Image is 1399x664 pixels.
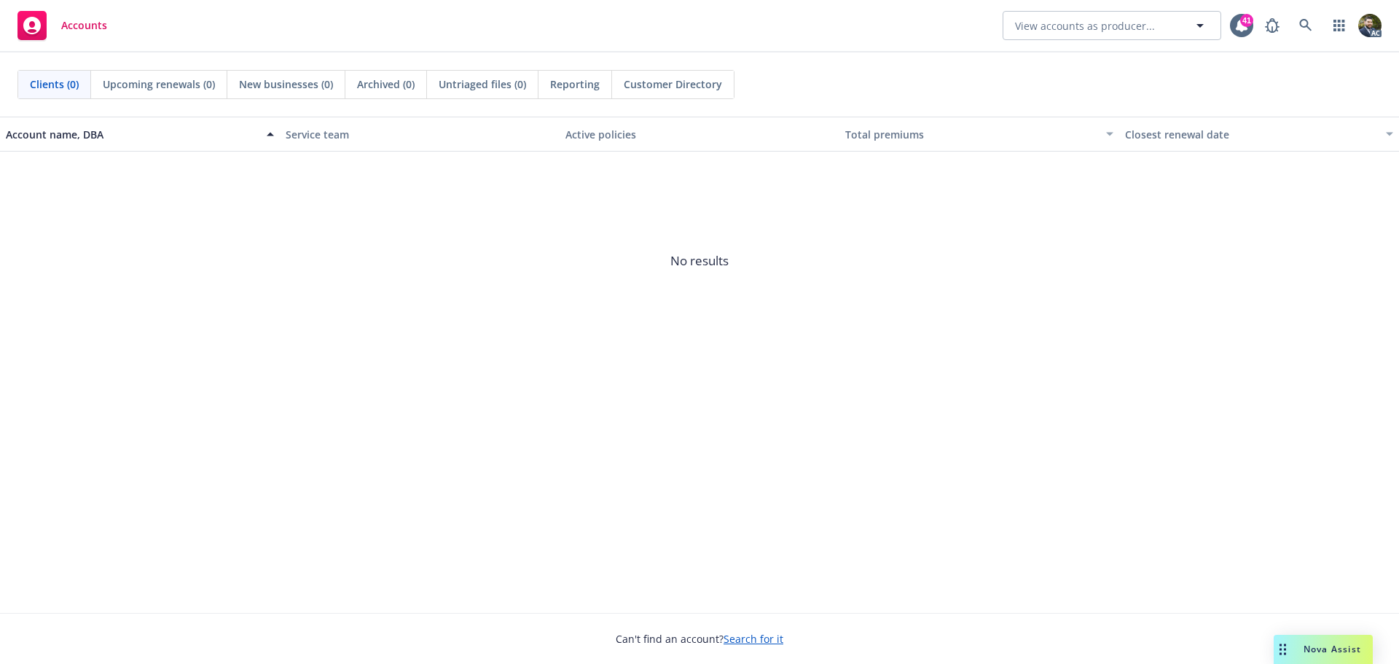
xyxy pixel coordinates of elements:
span: View accounts as producer... [1015,18,1155,34]
div: Active policies [565,127,834,142]
span: Nova Assist [1304,643,1361,655]
a: Report a Bug [1258,11,1287,40]
div: 41 [1240,14,1253,27]
a: Accounts [12,5,113,46]
span: Can't find an account? [616,631,783,647]
span: Reporting [550,77,600,92]
span: New businesses (0) [239,77,333,92]
a: Search for it [724,632,783,646]
button: View accounts as producer... [1003,11,1221,40]
span: Accounts [61,20,107,31]
div: Closest renewal date [1125,127,1377,142]
a: Switch app [1325,11,1354,40]
button: Closest renewal date [1119,117,1399,152]
button: Nova Assist [1274,635,1373,664]
div: Drag to move [1274,635,1292,664]
span: Clients (0) [30,77,79,92]
span: Untriaged files (0) [439,77,526,92]
button: Service team [280,117,560,152]
span: Upcoming renewals (0) [103,77,215,92]
a: Search [1291,11,1320,40]
div: Account name, DBA [6,127,258,142]
span: Customer Directory [624,77,722,92]
div: Service team [286,127,554,142]
img: photo [1358,14,1382,37]
div: Total premiums [845,127,1097,142]
button: Active policies [560,117,839,152]
button: Total premiums [839,117,1119,152]
span: Archived (0) [357,77,415,92]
